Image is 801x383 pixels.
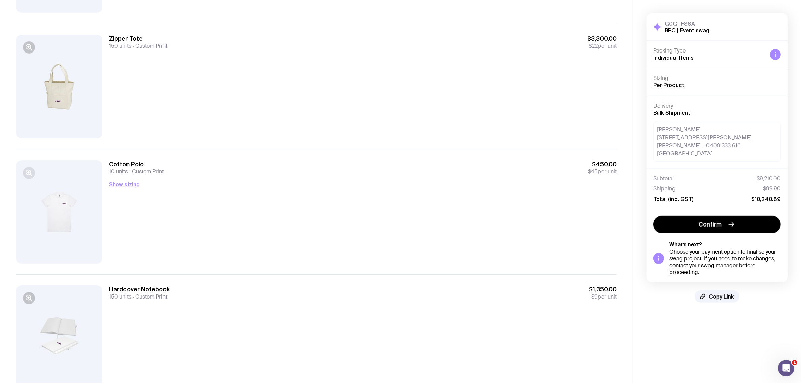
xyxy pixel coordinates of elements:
[588,168,598,175] span: $45
[695,290,739,303] button: Copy Link
[699,220,722,229] span: Confirm
[109,35,167,43] h3: Zipper Tote
[709,293,734,300] span: Copy Link
[665,27,709,34] h2: BPC | Event swag
[778,360,794,376] iframe: Intercom live chat
[591,293,598,300] span: $9
[588,168,617,175] span: per unit
[109,42,131,49] span: 150 units
[589,293,617,300] span: per unit
[757,175,781,182] span: $9,210.00
[653,196,693,202] span: Total (inc. GST)
[653,55,694,61] span: Individual Items
[109,293,131,300] span: 150 units
[589,285,617,293] span: $1,350.00
[109,180,140,188] button: Show sizing
[588,160,617,168] span: $450.00
[653,185,676,192] span: Shipping
[751,196,781,202] span: $10,240.89
[653,216,781,233] button: Confirm
[653,175,674,182] span: Subtotal
[653,75,781,82] h4: Sizing
[131,42,167,49] span: Custom Print
[109,160,164,168] h3: Cotton Polo
[653,103,781,109] h4: Delivery
[587,35,617,43] span: $3,300.00
[653,122,781,162] div: [PERSON_NAME] [STREET_ADDRESS][PERSON_NAME][PERSON_NAME] – 0409 333 616 [GEOGRAPHIC_DATA]
[665,20,709,27] h3: G0GTFSSA
[763,185,781,192] span: $99.90
[109,168,128,175] span: 10 units
[792,360,797,365] span: 1
[653,82,684,88] span: Per Product
[131,293,167,300] span: Custom Print
[128,168,164,175] span: Custom Print
[109,285,170,293] h3: Hardcover Notebook
[669,249,781,276] div: Choose your payment option to finalise your swag project. If you need to make changes, contact yo...
[669,241,781,248] h5: What’s next?
[589,42,598,49] span: $22
[653,47,765,54] h4: Packing Type
[653,110,690,116] span: Bulk Shipment
[587,43,617,49] span: per unit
